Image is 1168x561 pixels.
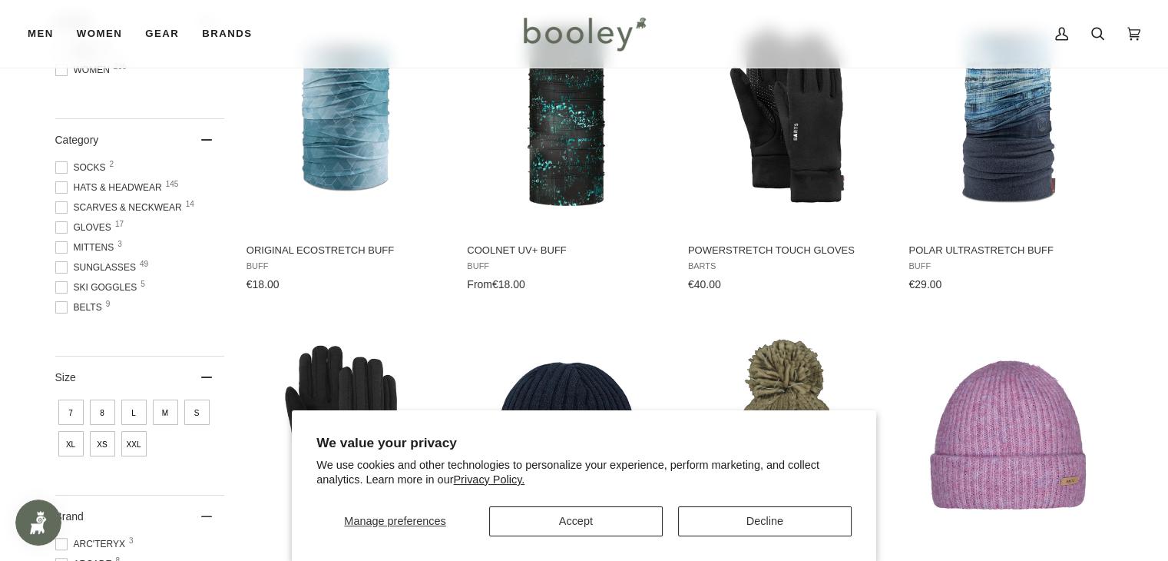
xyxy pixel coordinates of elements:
[908,261,1107,271] span: Buff
[686,15,889,218] img: Barts Powerstretch Touch Gloves Black - Booley Galway
[678,506,852,536] button: Decline
[202,26,252,41] span: Brands
[121,431,147,456] span: Size: XXL
[140,261,148,268] span: 49
[184,400,210,425] span: Size: S
[186,201,194,208] span: 14
[106,300,111,308] span: 9
[465,337,668,540] img: Barts Haakon Beanie Navy - Booley Galway
[55,537,130,551] span: Arc'teryx
[55,63,114,77] span: Women
[58,431,84,456] span: Size: XL
[908,244,1107,257] span: Polar UltraStretch Buff
[492,278,525,290] span: €18.00
[55,161,111,174] span: Socks
[344,515,445,527] span: Manage preferences
[129,537,134,545] span: 3
[15,500,61,546] iframe: Button to open loyalty program pop-up
[55,241,119,254] span: Mittens
[316,506,474,536] button: Manage preferences
[166,181,179,188] span: 145
[906,2,1110,297] a: Polar UltraStretch Buff
[55,510,84,523] span: Brand
[55,181,167,194] span: Hats & Headwear
[517,12,651,56] img: Booley
[688,244,887,257] span: Powerstretch Touch Gloves
[90,431,115,456] span: Size: XS
[28,26,54,41] span: Men
[688,261,887,271] span: Barts
[316,435,852,451] h2: We value your privacy
[247,278,280,290] span: €18.00
[247,244,445,257] span: Original EcoStretch Buff
[117,241,122,248] span: 3
[467,261,666,271] span: Buff
[55,280,142,294] span: Ski Goggles
[906,337,1110,540] img: Barts Witzia Beanie Berry - Booley Galway
[244,15,448,218] img: Buff Original Buff EcoStretch Zelde Teal - Booley Galway
[489,506,663,536] button: Accept
[688,278,721,290] span: €40.00
[55,221,116,234] span: Gloves
[686,2,889,297] a: Powerstretch Touch Gloves
[55,261,141,274] span: Sunglasses
[110,161,114,168] span: 2
[316,458,852,487] p: We use cookies and other technologies to personalize your experience, perform marketing, and coll...
[244,2,448,297] a: Original EcoStretch Buff
[121,400,147,425] span: Size: L
[55,134,99,146] span: Category
[153,400,178,425] span: Size: M
[247,261,445,271] span: Buff
[141,280,145,288] span: 5
[115,221,124,228] span: 17
[467,244,666,257] span: CoolNet UV+ Buff
[55,300,107,314] span: Belts
[244,337,448,540] img: Barts Powerstretch Gloves Black - Booley Galway
[908,278,941,290] span: €29.00
[686,337,889,540] img: Barts Jasmin Beanie Light Army - Booley Galway
[906,15,1110,218] img: Buff Polar UltraStretch Buff Synaes Blue - Booley Galway
[453,473,524,486] a: Privacy Policy.
[55,371,76,383] span: Size
[58,400,84,425] span: Size: 7
[90,400,115,425] span: Size: 8
[465,15,668,218] img: CoolNet UV+ Speckle Black - Booley Galway
[465,2,668,297] a: CoolNet UV+ Buff
[77,26,122,41] span: Women
[467,278,492,290] span: From
[145,26,179,41] span: Gear
[55,201,187,214] span: Scarves & Neckwear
